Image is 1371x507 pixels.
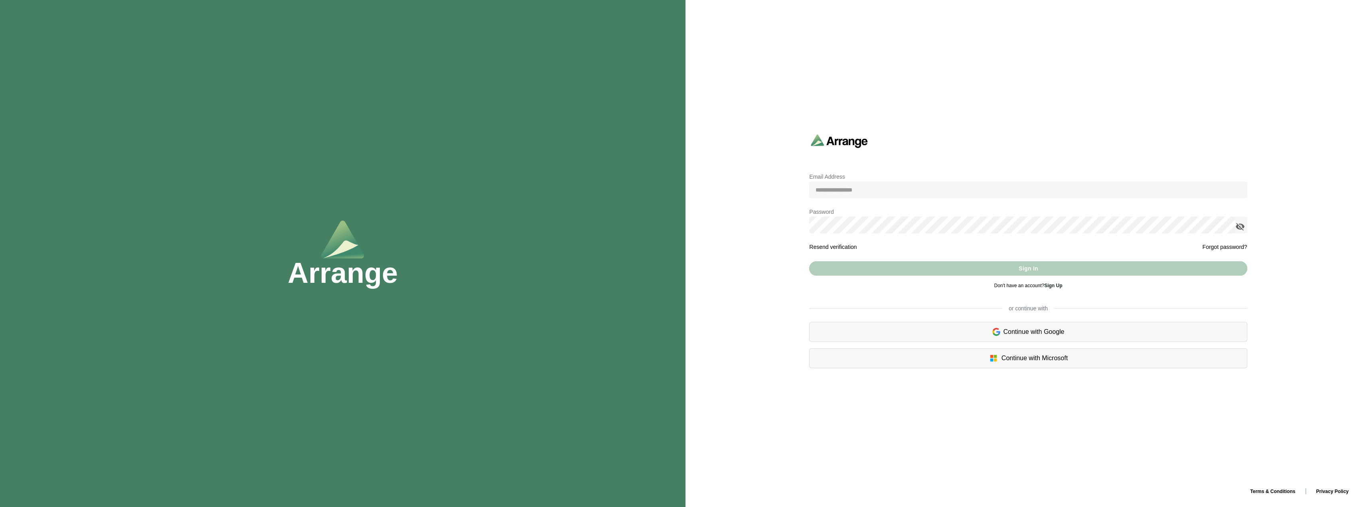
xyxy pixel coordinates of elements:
[989,353,998,363] img: microsoft-logo.7cf64d5f.svg
[1244,489,1302,494] a: Terms & Conditions
[809,322,1247,342] div: Continue with Google
[809,172,1247,181] p: Email Address
[288,258,398,287] h1: Arrange
[811,134,868,148] img: arrangeai-name-small-logo.4d2b8aee.svg
[1305,487,1306,494] span: |
[809,348,1247,368] div: Continue with Microsoft
[994,283,1062,288] span: Don't have an account?
[992,327,1000,337] img: google-logo.6d399ca0.svg
[809,244,857,250] a: Resend verification
[1310,489,1355,494] a: Privacy Policy
[1203,242,1247,252] a: Forgot password?
[1002,304,1054,312] span: or continue with
[1235,222,1245,231] i: appended action
[1044,283,1062,288] a: Sign Up
[809,207,1247,217] p: Password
